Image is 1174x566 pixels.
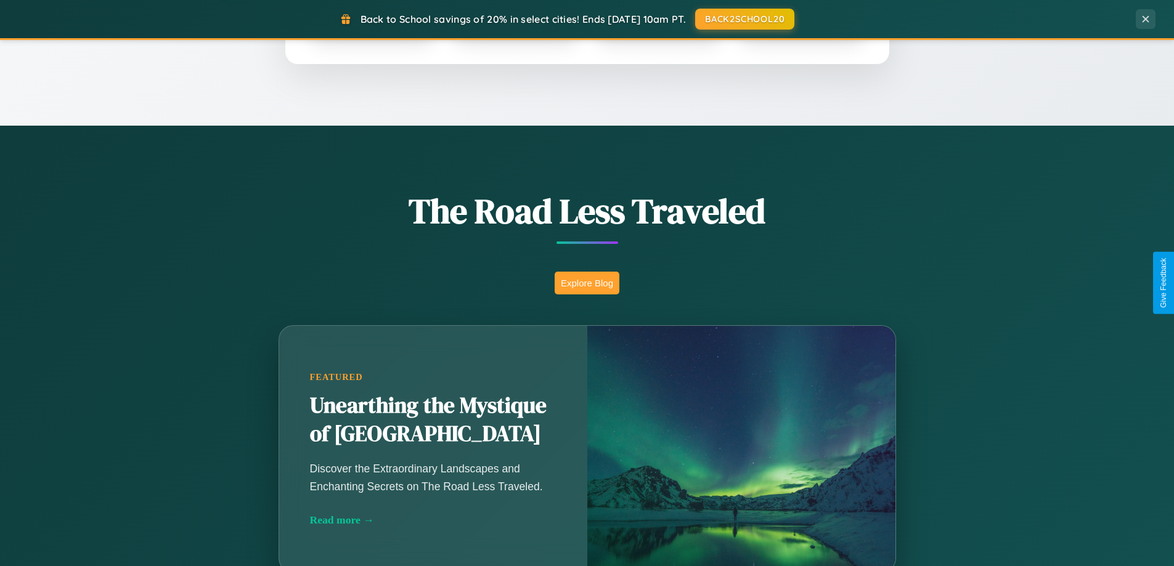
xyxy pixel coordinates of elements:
[310,514,556,527] div: Read more →
[310,460,556,495] p: Discover the Extraordinary Landscapes and Enchanting Secrets on The Road Less Traveled.
[1159,258,1168,308] div: Give Feedback
[361,13,686,25] span: Back to School savings of 20% in select cities! Ends [DATE] 10am PT.
[555,272,619,294] button: Explore Blog
[310,372,556,382] div: Featured
[695,9,794,30] button: BACK2SCHOOL20
[218,187,957,235] h1: The Road Less Traveled
[310,392,556,448] h2: Unearthing the Mystique of [GEOGRAPHIC_DATA]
